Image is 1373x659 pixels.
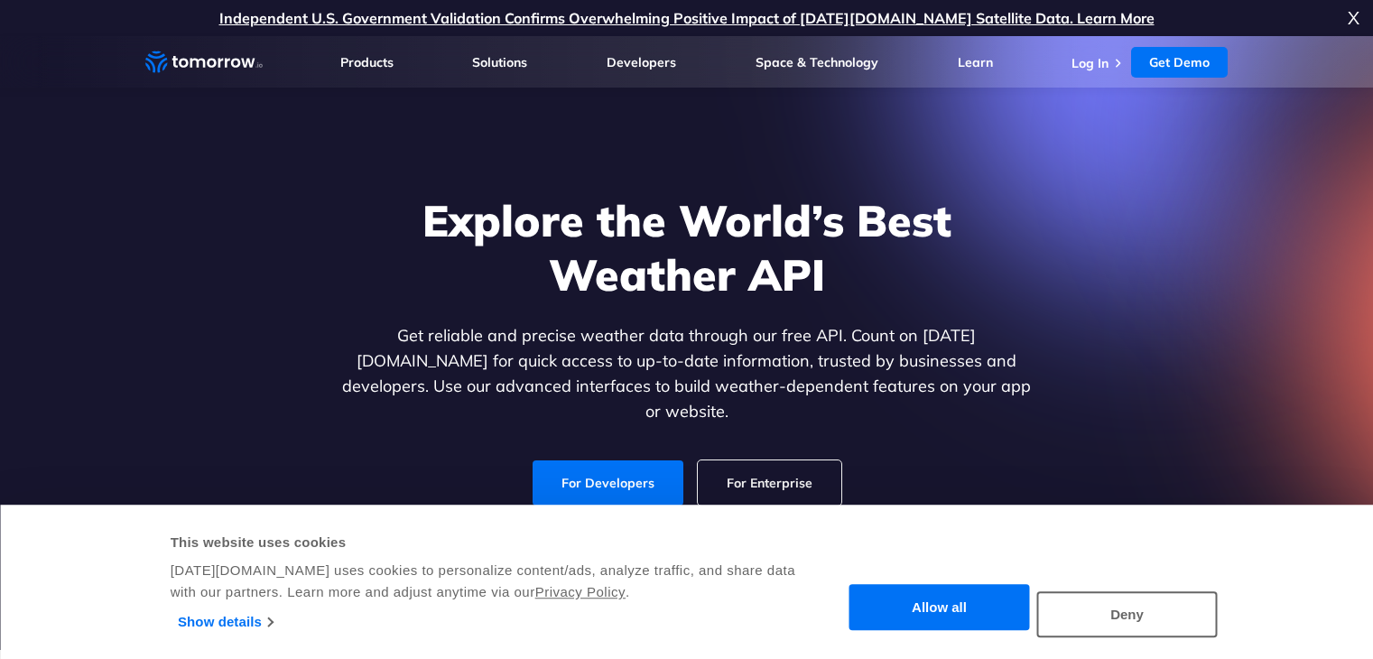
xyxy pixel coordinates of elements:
button: Deny [1037,591,1218,637]
a: For Developers [533,460,683,506]
a: Home link [145,49,263,76]
a: Privacy Policy [535,584,626,599]
a: Solutions [472,54,527,70]
button: Allow all [849,585,1030,631]
a: Products [340,54,394,70]
a: Show details [178,608,273,636]
div: [DATE][DOMAIN_NAME] uses cookies to personalize content/ads, analyze traffic, and share data with... [171,560,798,603]
a: For Enterprise [698,460,841,506]
a: Space & Technology [756,54,878,70]
a: Log In [1071,55,1109,71]
a: Get Demo [1131,47,1228,78]
a: Developers [607,54,676,70]
h1: Explore the World’s Best Weather API [339,193,1035,302]
a: Independent U.S. Government Validation Confirms Overwhelming Positive Impact of [DATE][DOMAIN_NAM... [219,9,1155,27]
a: Learn [958,54,993,70]
p: Get reliable and precise weather data through our free API. Count on [DATE][DOMAIN_NAME] for quic... [339,323,1035,424]
div: This website uses cookies [171,532,798,553]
